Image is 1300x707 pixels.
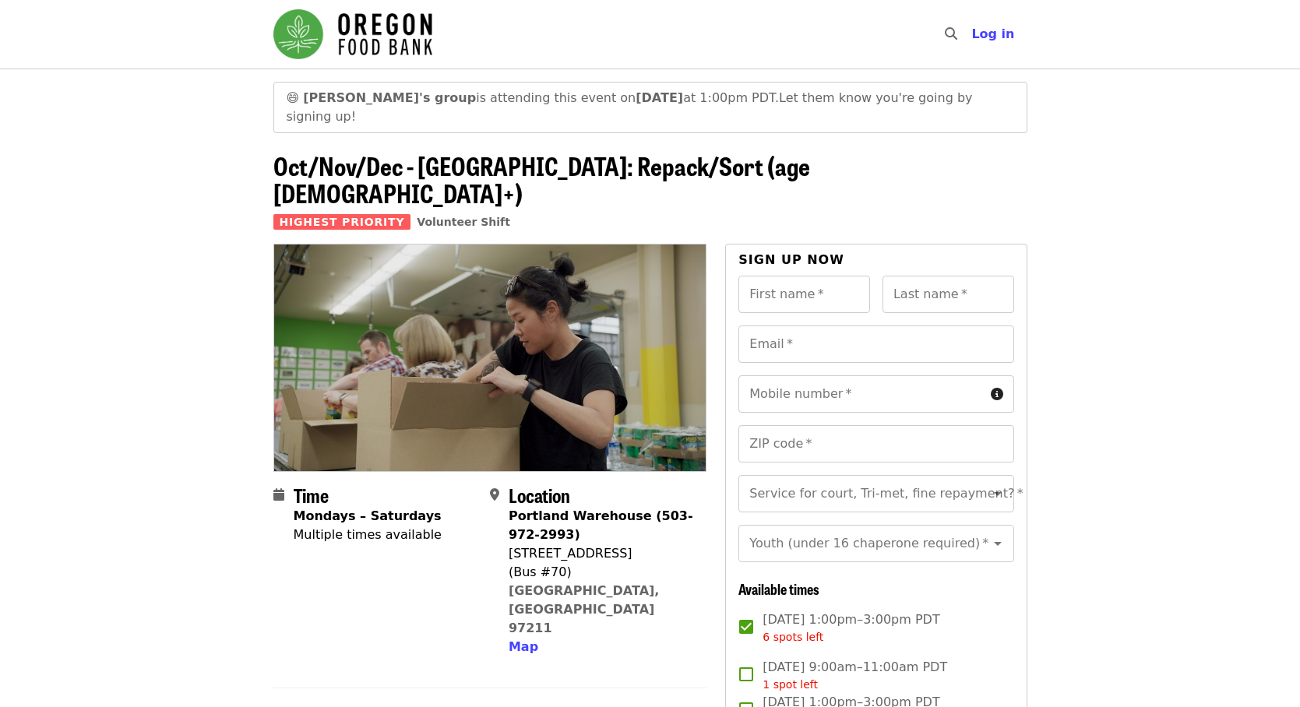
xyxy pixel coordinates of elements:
span: [DATE] 9:00am–11:00am PDT [763,658,947,693]
a: [GEOGRAPHIC_DATA], [GEOGRAPHIC_DATA] 97211 [509,583,660,635]
span: Highest Priority [273,214,411,230]
span: is attending this event on at 1:00pm PDT. [303,90,779,105]
span: [DATE] 1:00pm–3:00pm PDT [763,610,939,645]
span: Map [509,639,538,654]
span: grinning face emoji [287,90,300,105]
div: [STREET_ADDRESS] [509,544,694,563]
i: search icon [945,26,957,41]
strong: [PERSON_NAME]'s group [303,90,476,105]
input: Last name [883,276,1014,313]
a: Volunteer Shift [417,216,510,228]
img: Oregon Food Bank - Home [273,9,432,59]
i: calendar icon [273,487,284,502]
input: ZIP code [738,425,1013,463]
span: 1 spot left [763,678,818,691]
span: Available times [738,579,819,599]
span: Sign up now [738,252,844,267]
span: Location [509,481,570,508]
div: Multiple times available [294,526,442,544]
input: Email [738,325,1013,363]
i: circle-info icon [991,387,1003,402]
button: Map [509,638,538,656]
span: 6 spots left [763,631,823,643]
strong: Mondays – Saturdays [294,508,442,523]
input: Search [967,16,979,53]
input: First name [738,276,870,313]
div: (Bus #70) [509,563,694,582]
img: Oct/Nov/Dec - Portland: Repack/Sort (age 8+) organized by Oregon Food Bank [274,244,706,470]
button: Open [987,533,1009,554]
strong: Portland Warehouse (503-972-2993) [509,508,693,542]
span: Time [294,481,329,508]
button: Open [987,483,1009,505]
i: map-marker-alt icon [490,487,499,502]
span: Log in [971,26,1014,41]
span: Oct/Nov/Dec - [GEOGRAPHIC_DATA]: Repack/Sort (age [DEMOGRAPHIC_DATA]+) [273,147,810,211]
strong: [DATE] [636,90,683,105]
button: Log in [959,19,1027,50]
input: Mobile number [738,375,984,413]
